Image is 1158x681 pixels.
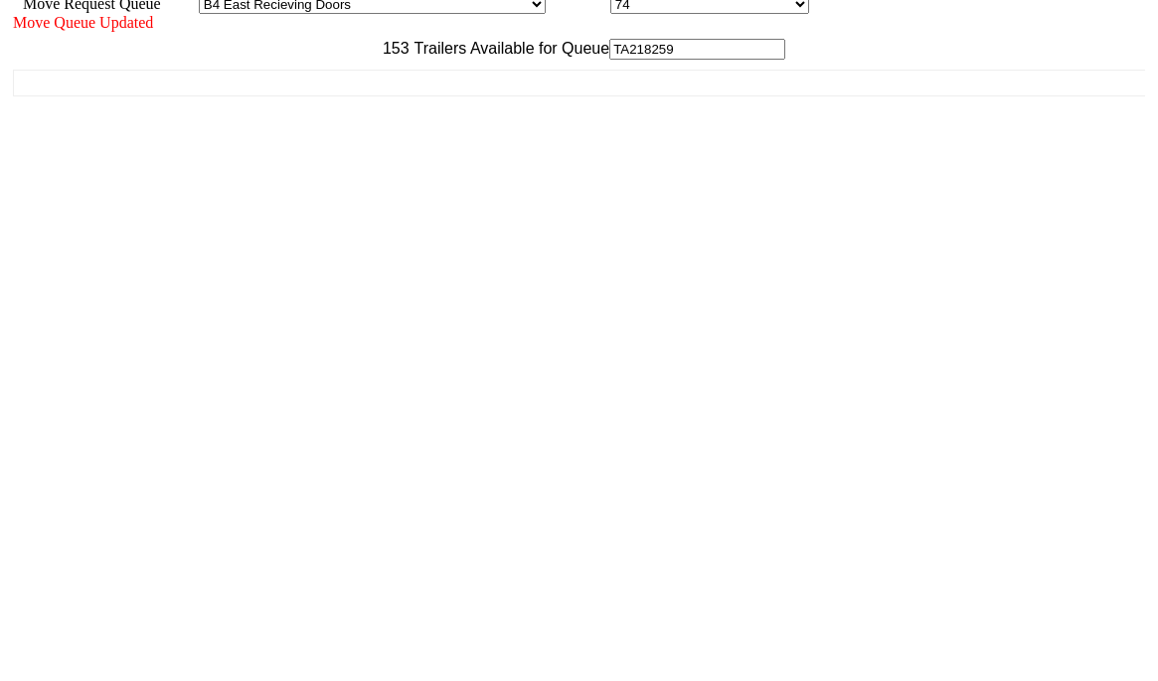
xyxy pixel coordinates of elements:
span: Trailers Available for Queue [410,40,610,57]
input: Filter Available Trailers [609,39,785,60]
span: 153 [373,40,410,57]
span: Move Queue Updated [13,14,153,31]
